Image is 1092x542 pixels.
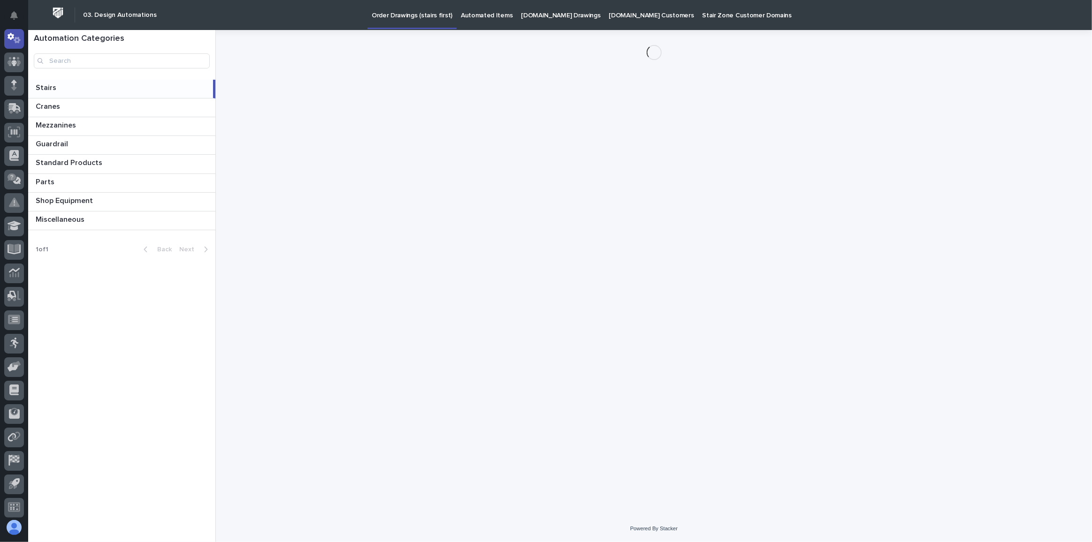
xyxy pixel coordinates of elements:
input: Search [34,53,210,68]
a: MezzaninesMezzanines [28,117,215,136]
p: Mezzanines [36,119,78,130]
button: users-avatar [4,518,24,537]
a: Shop EquipmentShop Equipment [28,193,215,211]
a: MiscellaneousMiscellaneous [28,211,215,230]
p: Cranes [36,100,62,111]
a: GuardrailGuardrail [28,136,215,155]
p: Miscellaneous [36,213,86,224]
p: Guardrail [36,138,70,149]
img: Workspace Logo [49,4,67,22]
p: Standard Products [36,157,104,167]
p: Shop Equipment [36,195,95,205]
button: Back [136,245,176,254]
button: Next [176,245,215,254]
p: 1 of 1 [28,238,56,261]
a: PartsParts [28,174,215,193]
span: Back [152,246,172,253]
div: Notifications [12,11,24,26]
a: Standard ProductsStandard Products [28,155,215,173]
p: Stairs [36,82,58,92]
a: CranesCranes [28,98,215,117]
h1: Automation Categories [34,34,210,44]
button: Notifications [4,6,24,25]
a: Powered By Stacker [630,526,678,531]
p: Parts [36,176,56,187]
span: Next [179,246,200,253]
h2: 03. Design Automations [83,11,157,19]
a: StairsStairs [28,80,215,98]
